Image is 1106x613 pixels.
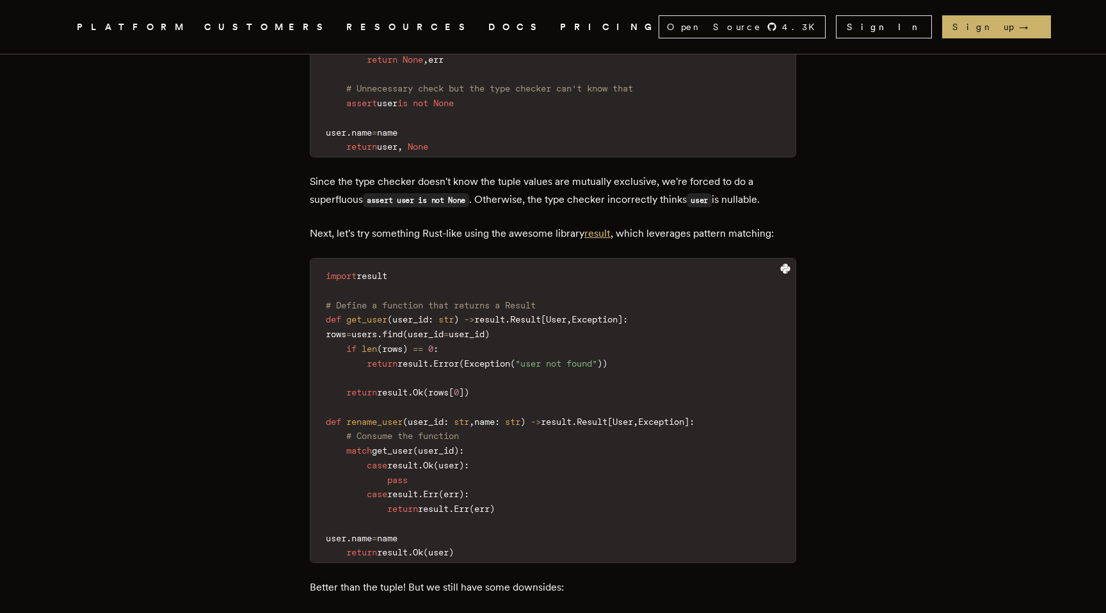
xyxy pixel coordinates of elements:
[397,141,403,152] span: ,
[387,314,392,324] span: (
[464,358,510,369] span: Exception
[346,445,372,456] span: match
[346,533,351,543] span: .
[346,387,377,397] span: return
[382,344,403,354] span: rows
[418,445,454,456] span: user_id
[418,489,423,499] span: .
[428,314,433,324] span: :
[367,54,397,65] span: return
[413,547,423,557] span: Ok
[474,417,495,427] span: name
[444,489,459,499] span: err
[584,227,611,239] a: result
[387,504,418,514] span: return
[464,387,469,397] span: )
[346,127,351,138] span: .
[387,475,408,485] span: pass
[310,173,796,209] p: Since the type checker doesn't know the tuple values are mutually exclusive, we're forced to do a...
[408,547,413,557] span: .
[428,54,444,65] span: err
[382,329,403,339] span: find
[464,489,469,499] span: :
[572,417,577,427] span: .
[413,445,418,456] span: (
[423,387,428,397] span: (
[357,271,387,281] span: result
[408,417,444,427] span: user_id
[438,460,459,470] span: user
[372,445,413,456] span: get_user
[423,489,438,499] span: Err
[326,127,346,138] span: user
[346,98,377,108] span: assert
[403,329,408,339] span: (
[560,19,659,35] a: PRICING
[351,533,372,543] span: name
[454,387,459,397] span: 0
[387,460,418,470] span: result
[602,358,607,369] span: )
[942,15,1051,38] a: Sign up
[351,127,372,138] span: name
[836,15,932,38] a: Sign In
[469,314,474,324] span: >
[428,344,433,354] span: 0
[782,20,822,33] span: 4.3 K
[454,314,459,324] span: )
[397,98,408,108] span: is
[413,387,423,397] span: Ok
[408,141,428,152] span: None
[326,300,536,310] span: # Define a function that returns a Result
[689,417,694,427] span: :
[423,54,428,65] span: ,
[310,225,796,243] p: Next, let's try something Rust-like using the awesome library , which leverages pattern matching:
[613,417,633,427] span: User
[377,344,382,354] span: (
[433,344,438,354] span: :
[433,358,459,369] span: Error
[541,417,572,427] span: result
[433,98,454,108] span: None
[413,344,423,354] span: ==
[495,417,500,427] span: :
[77,19,189,35] button: PLATFORM
[459,445,464,456] span: :
[377,127,397,138] span: name
[418,460,423,470] span: .
[449,329,485,339] span: user_id
[444,329,449,339] span: =
[505,417,520,427] span: str
[490,504,495,514] span: )
[438,314,454,324] span: str
[459,489,464,499] span: )
[346,431,459,441] span: # Consume the function
[469,504,474,514] span: (
[597,358,602,369] span: )
[1019,20,1041,33] span: →
[362,344,377,354] span: len
[367,489,387,499] span: case
[310,578,796,596] p: Better than the tuple! But we still have some downsides:
[367,358,397,369] span: return
[444,417,449,427] span: :
[454,445,459,456] span: )
[687,193,712,207] code: user
[377,387,408,397] span: result
[531,417,536,427] span: -
[474,314,505,324] span: result
[449,387,454,397] span: [
[346,344,357,354] span: if
[413,98,428,108] span: not
[397,358,428,369] span: result
[623,314,628,324] span: :
[408,387,413,397] span: .
[607,417,613,427] span: [
[326,271,357,281] span: import
[403,344,408,354] span: )
[474,504,490,514] span: err
[577,417,607,427] span: Result
[377,141,397,152] span: user
[346,83,633,93] span: # Unnecessary check but the type checker can't know that
[572,314,618,324] span: Exception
